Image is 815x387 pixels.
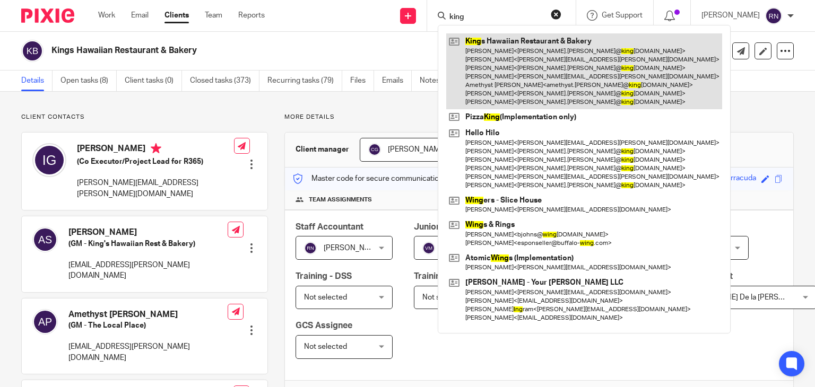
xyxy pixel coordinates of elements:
a: Closed tasks (373) [190,71,259,91]
a: Reports [238,10,265,21]
a: Recurring tasks (79) [267,71,342,91]
a: Details [21,71,53,91]
img: svg%3E [21,40,44,62]
button: Clear [551,9,561,20]
a: Files [350,71,374,91]
h4: [PERSON_NAME] [77,143,234,156]
span: [PERSON_NAME] [324,244,382,252]
span: Training - Banking [414,272,485,280]
span: Staff Accountant [296,223,363,231]
h5: (GM - The Local Place) [68,320,228,331]
span: Training - DSS [296,272,352,280]
p: Client contacts [21,113,268,121]
img: svg%3E [368,143,381,156]
span: Not selected [422,294,465,301]
h4: [PERSON_NAME] [68,227,228,238]
h5: (GM - King's Hawaiian Rest & Bakery) [68,239,228,249]
span: Junior Accountant [414,223,488,231]
p: [PERSON_NAME] [701,10,760,21]
span: Not selected [304,294,347,301]
a: Email [131,10,149,21]
img: svg%3E [422,242,435,254]
span: GCS Assignee [296,321,352,330]
img: Pixie [21,8,74,23]
span: Not selected [304,343,347,350]
p: [EMAIL_ADDRESS][PERSON_NAME][DOMAIN_NAME] [68,341,228,363]
p: Master code for secure communications and files [293,173,476,184]
img: svg%3E [32,143,66,177]
a: Open tasks (8) [60,71,117,91]
h2: Kings Hawaiian Restaurant & Bakery [51,45,530,56]
a: Client tasks (0) [125,71,182,91]
h4: Amethyst [PERSON_NAME] [68,309,228,320]
p: [PERSON_NAME][EMAIL_ADDRESS][PERSON_NAME][DOMAIN_NAME] [77,178,234,199]
p: [EMAIL_ADDRESS][PERSON_NAME][DOMAIN_NAME] [68,260,228,282]
p: More details [284,113,794,121]
a: Work [98,10,115,21]
span: Get Support [602,12,643,19]
img: svg%3E [32,309,58,335]
h5: (Co Executor/Project Lead for R365) [77,156,234,167]
span: Team assignments [309,196,372,204]
a: Team [205,10,222,21]
img: svg%3E [32,227,58,252]
a: Clients [164,10,189,21]
i: Primary [151,143,161,154]
a: Notes (0) [420,71,458,91]
img: svg%3E [765,7,782,24]
span: [PERSON_NAME] [388,146,446,153]
img: svg%3E [304,242,317,254]
h3: Client manager [296,144,349,155]
a: Emails [382,71,412,91]
input: Search [448,13,544,22]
